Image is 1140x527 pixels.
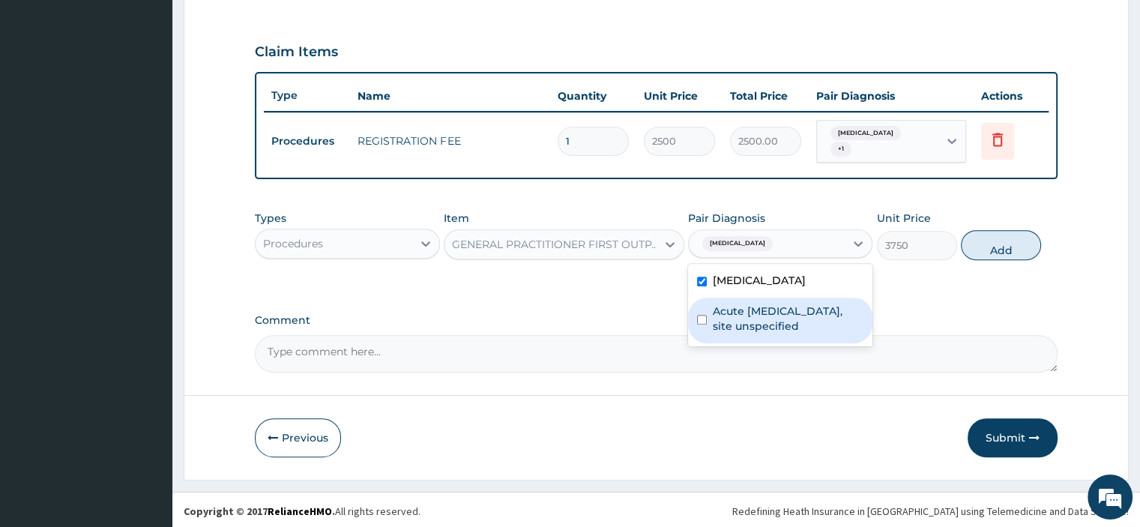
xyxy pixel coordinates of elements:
[87,164,207,316] span: We're online!
[28,75,61,112] img: d_794563401_company_1708531726252_794563401
[444,211,469,226] label: Item
[264,127,350,155] td: Procedures
[264,82,350,109] th: Type
[809,81,974,111] th: Pair Diagnosis
[184,505,335,518] strong: Copyright © 2017 .
[452,237,658,252] div: GENERAL PRACTITIONER FIRST OUTPATIENT CONSULTATION
[350,126,549,156] td: REGISTRATION FEE
[550,81,636,111] th: Quantity
[255,418,341,457] button: Previous
[255,44,338,61] h3: Claim Items
[713,304,863,334] label: Acute [MEDICAL_DATA], site unspecified
[713,273,806,288] label: [MEDICAL_DATA]
[877,211,931,226] label: Unit Price
[7,361,286,413] textarea: Type your message and hit 'Enter'
[968,418,1058,457] button: Submit
[732,504,1129,519] div: Redefining Heath Insurance in [GEOGRAPHIC_DATA] using Telemedicine and Data Science!
[636,81,723,111] th: Unit Price
[246,7,282,43] div: Minimize live chat window
[350,81,549,111] th: Name
[961,230,1041,260] button: Add
[688,211,765,226] label: Pair Diagnosis
[268,505,332,518] a: RelianceHMO
[255,314,1057,327] label: Comment
[830,126,901,141] span: [MEDICAL_DATA]
[263,236,323,251] div: Procedures
[255,212,286,225] label: Types
[723,81,809,111] th: Total Price
[702,236,773,251] span: [MEDICAL_DATA]
[974,81,1049,111] th: Actions
[78,84,252,103] div: Chat with us now
[830,142,851,157] span: + 1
